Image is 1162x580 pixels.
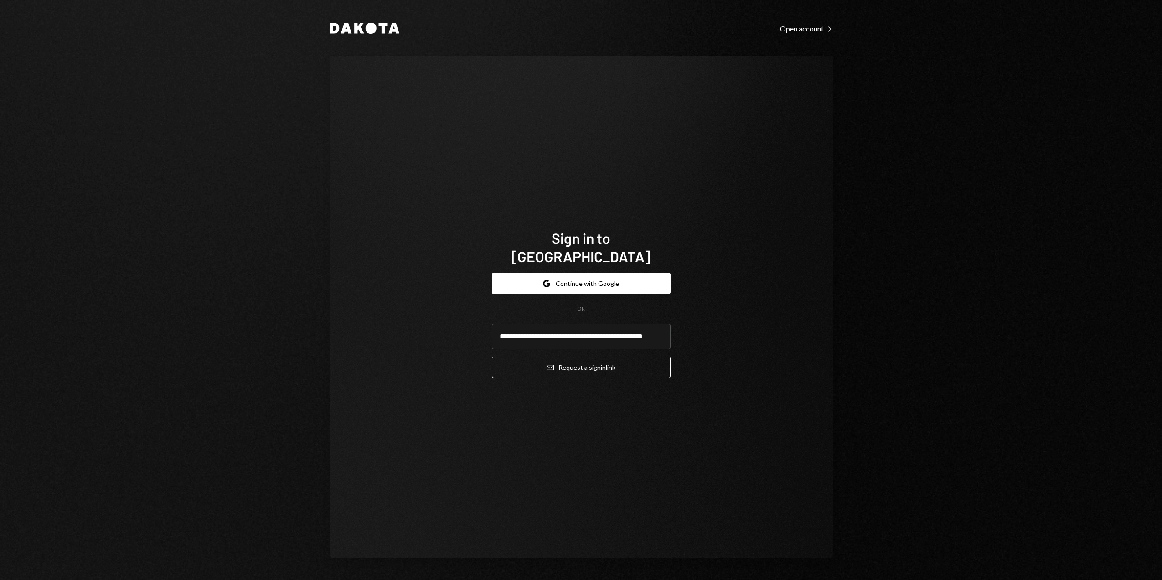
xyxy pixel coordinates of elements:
button: Request a signinlink [492,357,671,378]
button: Continue with Google [492,273,671,294]
a: Open account [780,23,833,33]
div: OR [577,305,585,313]
div: Open account [780,24,833,33]
h1: Sign in to [GEOGRAPHIC_DATA] [492,229,671,265]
